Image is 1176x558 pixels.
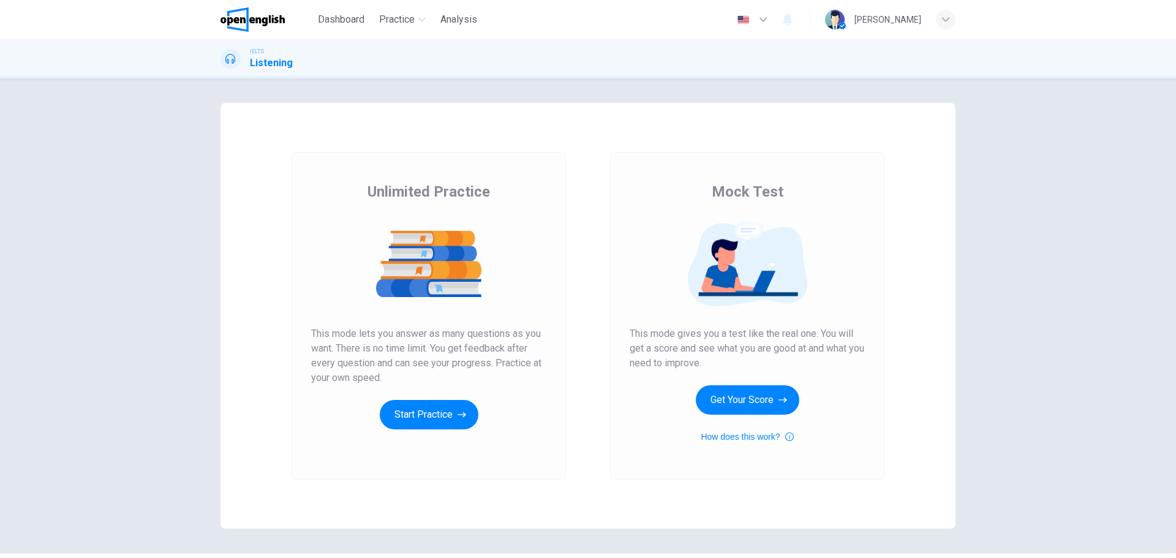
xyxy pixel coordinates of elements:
button: Analysis [435,9,482,31]
span: Unlimited Practice [367,182,490,202]
img: OpenEnglish logo [221,7,285,32]
span: Mock Test [712,182,783,202]
span: This mode gives you a test like the real one. You will get a score and see what you are good at a... [630,326,865,371]
div: [PERSON_NAME] [854,12,921,27]
span: Dashboard [318,12,364,27]
span: Practice [379,12,415,27]
h1: Listening [250,56,293,70]
span: Analysis [440,12,477,27]
button: How does this work? [701,429,793,444]
span: This mode lets you answer as many questions as you want. There is no time limit. You get feedback... [311,326,546,385]
button: Get Your Score [696,385,799,415]
a: OpenEnglish logo [221,7,313,32]
span: IELTS [250,47,264,56]
button: Start Practice [380,400,478,429]
button: Dashboard [313,9,369,31]
img: en [736,15,751,25]
img: Profile picture [825,10,845,29]
button: Practice [374,9,431,31]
